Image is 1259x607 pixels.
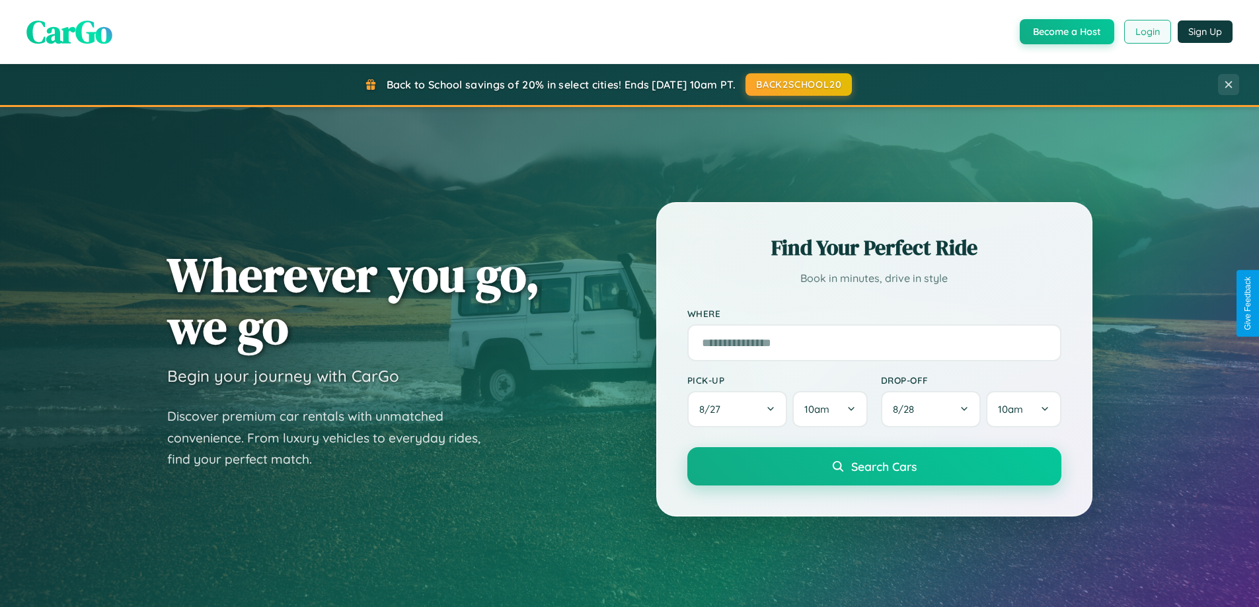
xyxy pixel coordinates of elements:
label: Pick-up [687,375,868,386]
p: Book in minutes, drive in style [687,269,1061,288]
label: Drop-off [881,375,1061,386]
button: 8/28 [881,391,981,427]
p: Discover premium car rentals with unmatched convenience. From luxury vehicles to everyday rides, ... [167,406,498,470]
div: Give Feedback [1243,277,1252,330]
span: 8 / 27 [699,403,727,415]
button: BACK2SCHOOL20 [745,73,852,96]
h1: Wherever you go, we go [167,248,540,353]
label: Where [687,308,1061,319]
button: Sign Up [1178,20,1233,43]
span: Back to School savings of 20% in select cities! Ends [DATE] 10am PT. [387,78,736,91]
button: Search Cars [687,447,1061,485]
button: Login [1124,20,1171,44]
button: 10am [792,391,867,427]
h2: Find Your Perfect Ride [687,233,1061,262]
span: 8 / 28 [893,403,921,415]
span: Search Cars [851,459,917,474]
button: 10am [986,391,1061,427]
span: CarGo [26,10,112,54]
button: 8/27 [687,391,788,427]
h3: Begin your journey with CarGo [167,366,399,386]
span: 10am [804,403,829,415]
button: Become a Host [1020,19,1114,44]
span: 10am [998,403,1023,415]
